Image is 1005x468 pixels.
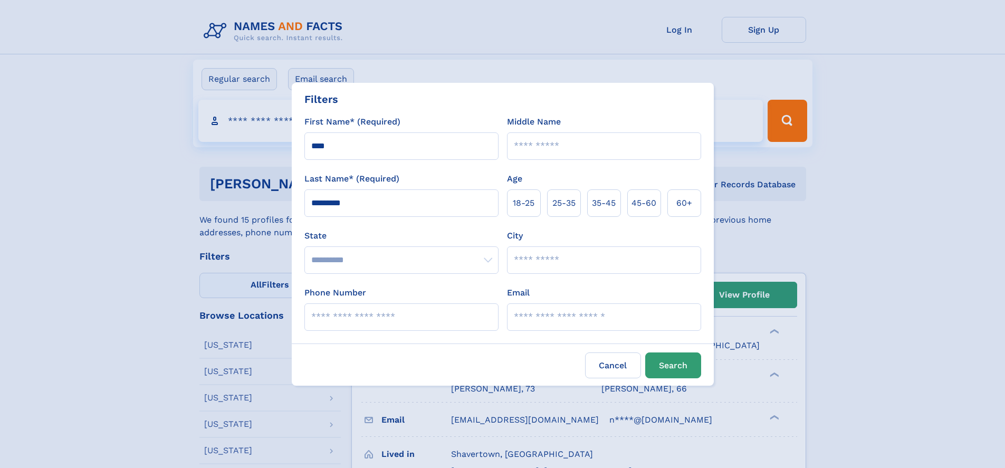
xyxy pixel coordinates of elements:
label: Last Name* (Required) [304,173,399,185]
label: Phone Number [304,286,366,299]
span: 60+ [676,197,692,209]
span: 45‑60 [631,197,656,209]
label: State [304,230,499,242]
label: Age [507,173,522,185]
span: 35‑45 [592,197,616,209]
span: 25‑35 [552,197,576,209]
button: Search [645,352,701,378]
span: 18‑25 [513,197,534,209]
label: Email [507,286,530,299]
div: Filters [304,91,338,107]
label: City [507,230,523,242]
label: Middle Name [507,116,561,128]
label: First Name* (Required) [304,116,400,128]
label: Cancel [585,352,641,378]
